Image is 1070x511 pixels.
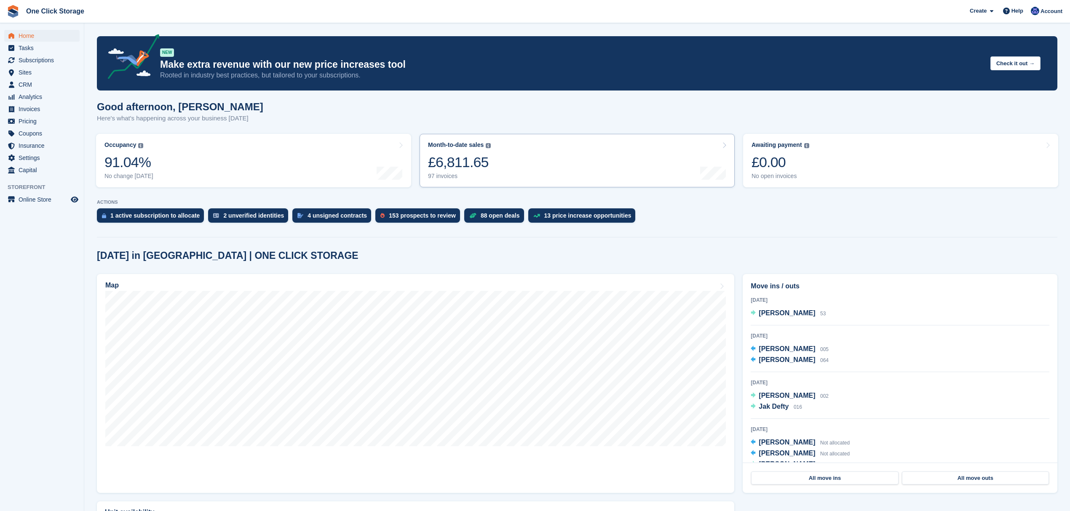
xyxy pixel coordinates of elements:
[486,143,491,148] img: icon-info-grey-7440780725fd019a000dd9b08b2336e03edf1995a4989e88bcd33f0948082b44.svg
[97,114,263,123] p: Here's what's happening across your business [DATE]
[752,141,802,149] div: Awaiting payment
[820,451,850,457] span: Not allocated
[751,308,826,319] a: [PERSON_NAME] 53
[1031,7,1039,15] img: Thomas
[292,208,375,227] a: 4 unsigned contracts
[297,213,303,218] img: contract_signature_icon-13c848040528278c33f63329250d36e43548de30e8caae1d1a13099fd9432cc5.svg
[308,212,367,219] div: 4 unsigned contracts
[533,214,540,218] img: price_increase_opportunities-93ffe204e8149a01c8c9dc8f82e8f89637d9d84a8eef4429ea346261dce0b2c0.svg
[19,128,69,139] span: Coupons
[820,346,829,352] span: 005
[428,141,484,149] div: Month-to-date sales
[4,103,80,115] a: menu
[751,332,1049,340] div: [DATE]
[4,91,80,103] a: menu
[751,471,898,485] a: All move ins
[820,440,850,446] span: Not allocated
[97,208,208,227] a: 1 active subscription to allocate
[820,462,829,468] span: 023
[428,173,491,180] div: 97 invoices
[389,212,456,219] div: 153 prospects to review
[528,208,640,227] a: 13 price increase opportunities
[1011,7,1023,15] span: Help
[4,194,80,205] a: menu
[380,213,385,218] img: prospect-51fa495bee0391a8d652442698ab0144808aea92771e9ea1ae160a38d050c398.svg
[544,212,631,219] div: 13 price increase opportunities
[19,30,69,42] span: Home
[70,194,80,205] a: Preview store
[902,471,1049,485] a: All move outs
[990,56,1041,70] button: Check it out →
[19,152,69,164] span: Settings
[208,208,292,227] a: 2 unverified identities
[759,450,815,457] span: [PERSON_NAME]
[751,437,850,448] a: [PERSON_NAME] Not allocated
[4,128,80,139] a: menu
[4,140,80,152] a: menu
[7,5,19,18] img: stora-icon-8386f47178a22dfd0bd8f6a31ec36ba5ce8667c1dd55bd0f319d3a0aa187defe.svg
[751,379,1049,386] div: [DATE]
[19,115,69,127] span: Pricing
[794,404,802,410] span: 016
[751,344,829,355] a: [PERSON_NAME] 005
[752,173,809,180] div: No open invoices
[420,134,735,187] a: Month-to-date sales £6,811.65 97 invoices
[759,460,815,468] span: [PERSON_NAME]
[752,154,809,171] div: £0.00
[19,79,69,90] span: CRM
[4,42,80,54] a: menu
[759,439,815,446] span: [PERSON_NAME]
[751,296,1049,304] div: [DATE]
[19,91,69,103] span: Analytics
[751,448,850,459] a: [PERSON_NAME] Not allocated
[820,311,826,317] span: 53
[19,42,69,54] span: Tasks
[820,393,829,399] span: 002
[19,103,69,115] span: Invoices
[820,357,829,363] span: 064
[759,403,789,410] span: Jak Defty
[751,402,802,413] a: Jak Defty 016
[4,115,80,127] a: menu
[19,67,69,78] span: Sites
[19,194,69,205] span: Online Store
[759,356,815,363] span: [PERSON_NAME]
[160,59,984,71] p: Make extra revenue with our new price increases tool
[428,154,491,171] div: £6,811.65
[4,152,80,164] a: menu
[160,48,174,57] div: NEW
[97,200,1057,205] p: ACTIONS
[104,173,153,180] div: No change [DATE]
[751,355,829,366] a: [PERSON_NAME] 064
[97,101,263,112] h1: Good afternoon, [PERSON_NAME]
[96,134,411,187] a: Occupancy 91.04% No change [DATE]
[1041,7,1062,16] span: Account
[105,282,119,289] h2: Map
[4,67,80,78] a: menu
[19,54,69,66] span: Subscriptions
[213,213,219,218] img: verify_identity-adf6edd0f0f0b5bbfe63781bf79b02c33cf7c696d77639b501bdc392416b5a36.svg
[4,164,80,176] a: menu
[4,79,80,90] a: menu
[751,459,829,470] a: [PERSON_NAME] 023
[481,212,520,219] div: 88 open deals
[759,345,815,352] span: [PERSON_NAME]
[223,212,284,219] div: 2 unverified identities
[19,164,69,176] span: Capital
[469,213,476,218] img: deal-1b604bf984904fb50ccaf53a9ad4b4a5d6e5aea283cecdc64d6e3604feb123c2.svg
[19,140,69,152] span: Insurance
[138,143,143,148] img: icon-info-grey-7440780725fd019a000dd9b08b2336e03edf1995a4989e88bcd33f0948082b44.svg
[160,71,984,80] p: Rooted in industry best practices, but tailored to your subscriptions.
[8,183,84,192] span: Storefront
[464,208,528,227] a: 88 open deals
[110,212,200,219] div: 1 active subscription to allocate
[375,208,464,227] a: 153 prospects to review
[751,281,1049,291] h2: Move ins / outs
[804,143,809,148] img: icon-info-grey-7440780725fd019a000dd9b08b2336e03edf1995a4989e88bcd33f0948082b44.svg
[104,154,153,171] div: 91.04%
[759,309,815,317] span: [PERSON_NAME]
[4,54,80,66] a: menu
[101,34,160,82] img: price-adjustments-announcement-icon-8257ccfd72463d97f412b2fc003d46551f7dbcb40ab6d574587a9cd5c0d94...
[751,426,1049,433] div: [DATE]
[759,392,815,399] span: [PERSON_NAME]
